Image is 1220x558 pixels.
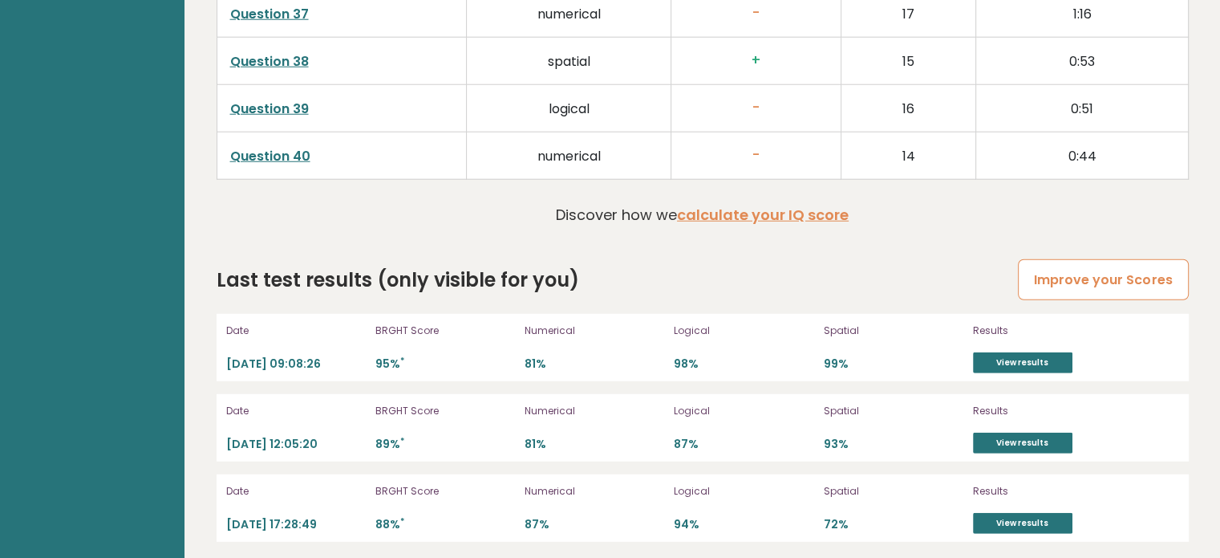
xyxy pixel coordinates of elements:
h3: + [684,52,828,69]
p: Results [973,324,1141,338]
p: Spatial [824,324,963,338]
p: 94% [674,517,813,532]
p: 72% [824,517,963,532]
td: logical [467,84,671,132]
p: [DATE] 09:08:26 [226,356,366,372]
td: 14 [841,132,975,179]
p: 98% [674,356,813,372]
td: spatial [467,37,671,84]
a: Improve your Scores [1018,259,1188,300]
h3: - [684,100,828,116]
a: Question 38 [230,52,309,71]
p: [DATE] 12:05:20 [226,437,366,452]
p: Results [973,404,1141,418]
p: Spatial [824,404,963,418]
p: Logical [674,484,813,499]
a: View results [973,433,1072,454]
td: 16 [841,84,975,132]
p: Results [973,484,1141,499]
p: 87% [525,517,664,532]
h3: - [684,147,828,164]
p: [DATE] 17:28:49 [226,517,366,532]
p: 88% [375,517,515,532]
p: Discover how we [556,204,849,226]
p: Date [226,324,366,338]
p: BRGHT Score [375,484,515,499]
p: 87% [674,437,813,452]
td: numerical [467,132,671,179]
p: 93% [824,437,963,452]
p: Spatial [824,484,963,499]
td: 0:44 [976,132,1188,179]
p: 81% [525,437,664,452]
p: 95% [375,356,515,372]
a: calculate your IQ score [677,205,849,225]
a: Question 40 [230,147,310,165]
p: Numerical [525,404,664,418]
h3: - [684,5,828,22]
td: 0:51 [976,84,1188,132]
p: BRGHT Score [375,404,515,418]
p: 89% [375,437,515,452]
a: Question 37 [230,5,309,23]
p: Logical [674,404,813,418]
a: Question 39 [230,100,309,118]
p: Date [226,484,366,499]
p: 81% [525,356,664,372]
td: 15 [841,37,975,84]
td: 0:53 [976,37,1188,84]
p: Numerical [525,324,664,338]
a: View results [973,352,1072,373]
p: Numerical [525,484,664,499]
p: BRGHT Score [375,324,515,338]
h2: Last test results (only visible for you) [217,266,579,295]
p: 99% [824,356,963,372]
p: Logical [674,324,813,338]
p: Date [226,404,366,418]
a: View results [973,513,1072,534]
